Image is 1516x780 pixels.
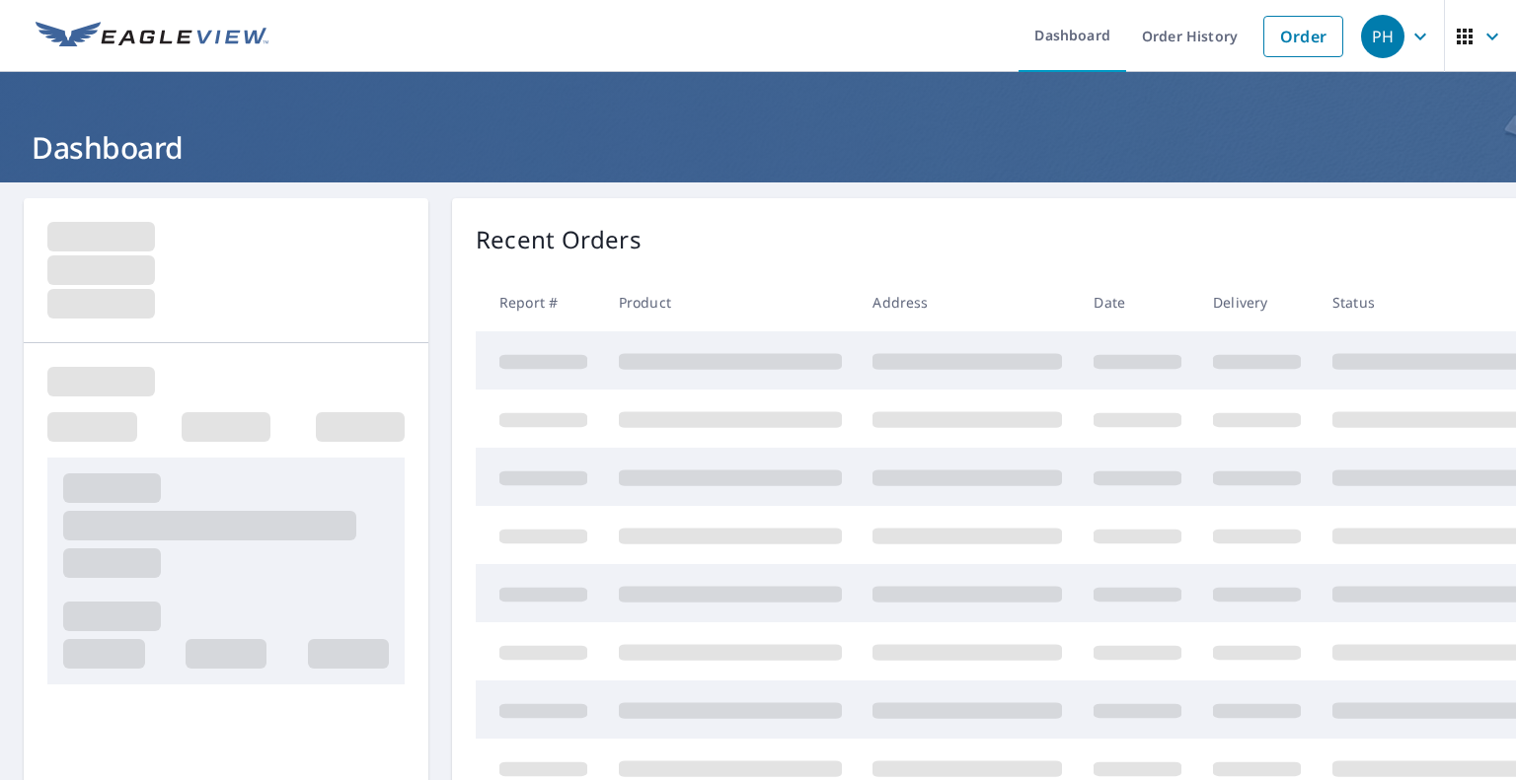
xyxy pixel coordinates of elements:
th: Delivery [1197,273,1317,331]
th: Product [603,273,858,331]
th: Address [857,273,1078,331]
th: Date [1078,273,1197,331]
h1: Dashboard [24,127,1492,168]
th: Report # [476,273,603,331]
p: Recent Orders [476,222,642,257]
div: PH [1361,15,1404,58]
img: EV Logo [36,22,268,51]
a: Order [1263,16,1343,57]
